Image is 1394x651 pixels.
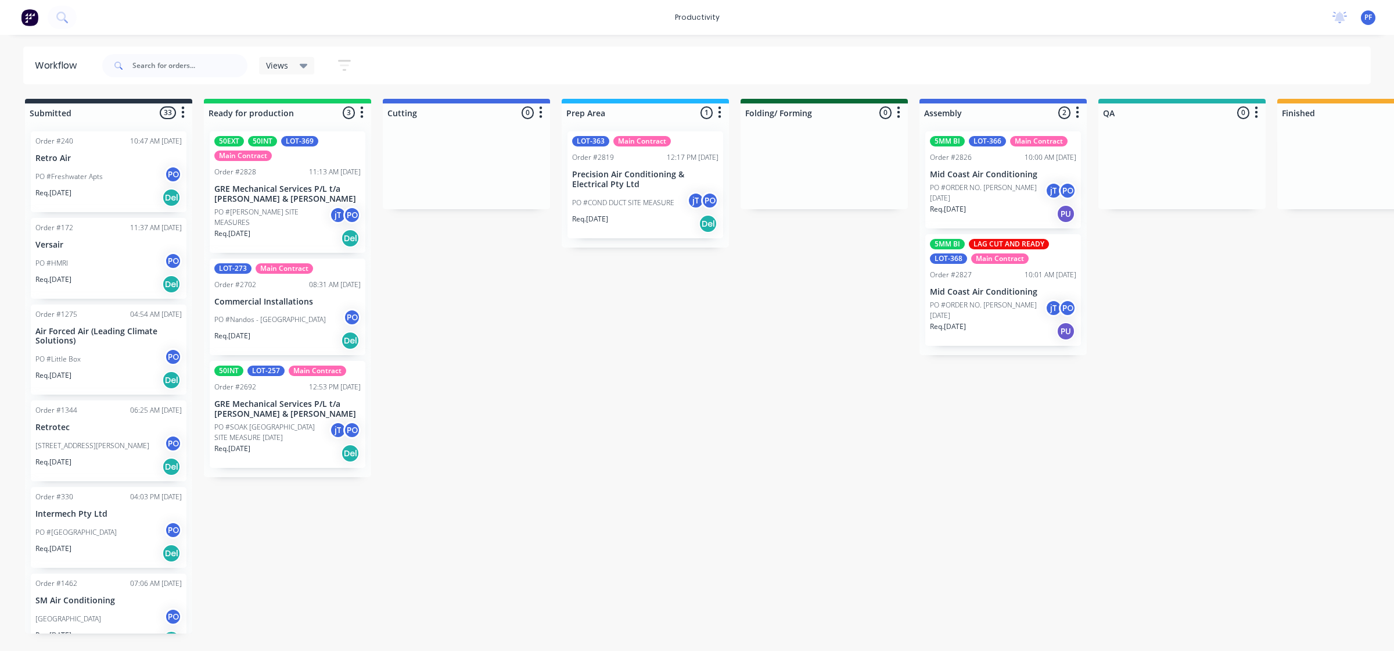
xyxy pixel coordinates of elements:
p: Mid Coast Air Conditioning [930,170,1076,180]
div: Del [341,229,360,248]
div: Del [341,331,360,350]
div: Order #1344 [35,405,77,416]
p: PO #HMRI [35,258,68,269]
div: jT [329,421,347,439]
div: 12:17 PM [DATE] [667,152,718,163]
div: PO [343,309,361,326]
p: PO #SOAK [GEOGRAPHIC_DATA] SITE MEASURE [DATE] [214,422,329,443]
div: Workflow [35,59,82,73]
div: 07:06 AM [DATE] [130,578,182,589]
div: Del [162,457,181,476]
p: Req. [DATE] [214,228,250,239]
p: Req. [DATE] [35,274,71,285]
span: Views [266,59,288,71]
div: 50INT [248,136,277,146]
div: LOT-273Main ContractOrder #270208:31 AM [DATE]Commercial InstallationsPO #Nandos - [GEOGRAPHIC_DA... [210,259,365,356]
div: jT [329,206,347,224]
span: PF [1364,12,1372,23]
div: Order #240 [35,136,73,146]
div: 11:13 AM [DATE] [309,167,361,177]
p: Precision Air Conditioning & Electrical Pty Ltd [572,170,718,189]
div: 50EXT [214,136,244,146]
p: Mid Coast Air Conditioning [930,287,1076,297]
p: PO #ORDER NO. [PERSON_NAME] [DATE] [930,183,1045,203]
p: GRE Mechanical Services P/L t/a [PERSON_NAME] & [PERSON_NAME] [214,184,361,204]
p: Retro Air [35,153,182,163]
div: 12:53 PM [DATE] [309,382,361,392]
div: Del [162,188,181,207]
p: Commercial Installations [214,297,361,307]
div: LOT-257 [247,366,285,376]
div: LOT-363 [572,136,609,146]
p: Req. [DATE] [35,188,71,198]
div: Del [162,544,181,563]
div: 04:03 PM [DATE] [130,492,182,502]
div: jT [687,192,705,209]
p: Req. [DATE] [572,214,608,224]
div: PO [1059,182,1076,199]
div: Main Contract [613,136,671,146]
div: Del [162,275,181,294]
div: Del [341,444,360,463]
div: 04:54 AM [DATE] [130,309,182,320]
div: PO [164,166,182,183]
p: Req. [DATE] [214,331,250,341]
div: Del [699,214,717,233]
p: [GEOGRAPHIC_DATA] [35,614,101,624]
p: Req. [DATE] [35,457,71,467]
p: Req. [DATE] [35,543,71,554]
div: PO [701,192,718,209]
p: Intermech Pty Ltd [35,509,182,519]
div: Order #127504:54 AM [DATE]Air Forced Air (Leading Climate Solutions)PO #Little BoxPOReq.[DATE]Del [31,305,186,395]
div: 10:00 AM [DATE] [1025,152,1076,163]
p: GRE Mechanical Services P/L t/a [PERSON_NAME] & [PERSON_NAME] [214,399,361,419]
div: productivity [669,9,725,26]
div: Order #134406:25 AM [DATE]Retrotec[STREET_ADDRESS][PERSON_NAME]POReq.[DATE]Del [31,400,186,481]
div: PO [1059,299,1076,317]
p: Air Forced Air (Leading Climate Solutions) [35,327,182,346]
p: Versair [35,240,182,250]
p: Req. [DATE] [930,204,966,214]
p: PO #Nandos - [GEOGRAPHIC_DATA] [214,314,326,325]
p: PO #[GEOGRAPHIC_DATA] [35,527,117,538]
div: Del [162,631,181,649]
div: Order #24010:47 AM [DATE]Retro AirPO #Freshwater AptsPOReq.[DATE]Del [31,131,186,212]
div: Order #1275 [35,309,77,320]
p: PO #Freshwater Apts [35,171,103,182]
div: Order #2827 [930,270,972,280]
div: LOT-368 [930,253,967,264]
p: PO #ORDER NO. [PERSON_NAME] [DATE] [930,300,1045,321]
div: PU [1057,322,1075,341]
div: Order #1462 [35,578,77,589]
div: jT [1045,299,1062,317]
div: LOT-363Main ContractOrder #281912:17 PM [DATE]Precision Air Conditioning & Electrical Pty LtdPO #... [567,131,723,238]
div: 50INT [214,366,243,376]
div: 5MM BI [930,239,965,249]
div: 10:47 AM [DATE] [130,136,182,146]
div: Order #2692 [214,382,256,392]
p: Req. [DATE] [35,630,71,641]
div: Main Contract [971,253,1029,264]
div: Main Contract [1010,136,1068,146]
div: LAG CUT AND READY [969,239,1049,249]
div: PO [164,252,182,270]
div: 08:31 AM [DATE] [309,280,361,290]
p: PO #[PERSON_NAME] SITE MEASURES [214,207,329,228]
p: PO #Little Box [35,354,81,364]
div: PO [343,421,361,439]
div: 50INTLOT-257Main ContractOrder #269212:53 PM [DATE]GRE Mechanical Services P/L t/a [PERSON_NAME] ... [210,361,365,468]
div: 5MM BI [930,136,965,146]
img: Factory [21,9,38,26]
p: Req. [DATE] [35,370,71,381]
div: PO [164,435,182,452]
div: Main Contract [256,263,313,274]
p: [STREET_ADDRESS][PERSON_NAME] [35,441,149,451]
div: LOT-369 [281,136,318,146]
input: Search for orders... [132,54,247,77]
div: Order #33004:03 PM [DATE]Intermech Pty LtdPO #[GEOGRAPHIC_DATA]POReq.[DATE]Del [31,487,186,568]
div: 5MM BILOT-366Main ContractOrder #282610:00 AM [DATE]Mid Coast Air ConditioningPO #ORDER NO. [PERS... [925,131,1081,228]
div: 5MM BILAG CUT AND READYLOT-368Main ContractOrder #282710:01 AM [DATE]Mid Coast Air ConditioningPO... [925,234,1081,346]
div: 06:25 AM [DATE] [130,405,182,416]
div: Order #2828 [214,167,256,177]
div: LOT-273 [214,263,252,274]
